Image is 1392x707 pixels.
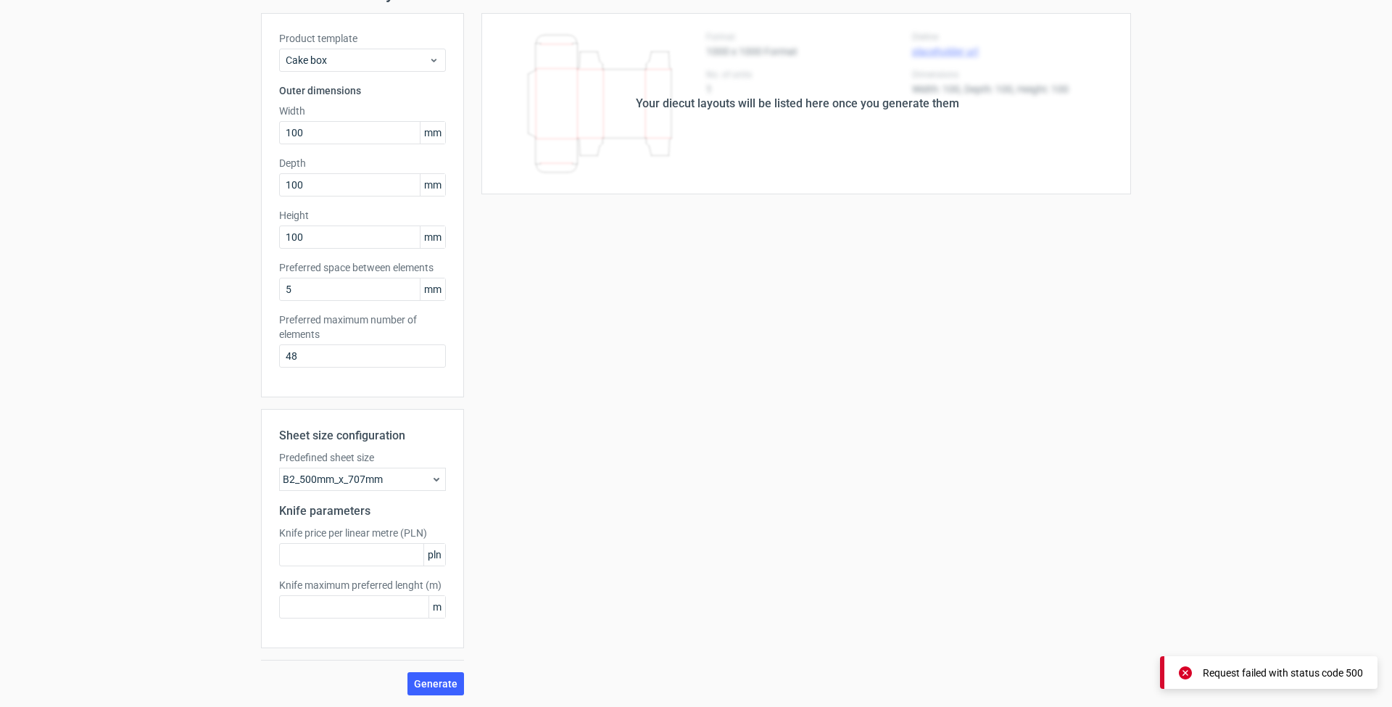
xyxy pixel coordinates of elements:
label: Predefined sheet size [279,450,446,465]
span: mm [420,278,445,300]
div: Request failed with status code 500 [1203,666,1363,680]
h3: Outer dimensions [279,83,446,98]
label: Depth [279,156,446,170]
button: Generate [407,672,464,695]
span: mm [420,174,445,196]
h2: Sheet size configuration [279,427,446,445]
div: B2_500mm_x_707mm [279,468,446,491]
span: mm [420,122,445,144]
label: Knife price per linear metre (PLN) [279,526,446,540]
span: mm [420,226,445,248]
label: Knife maximum preferred lenght (m) [279,578,446,592]
span: Cake box [286,53,428,67]
h2: Knife parameters [279,503,446,520]
label: Preferred maximum number of elements [279,313,446,342]
span: m [428,596,445,618]
span: Generate [414,679,457,689]
label: Preferred space between elements [279,260,446,275]
label: Product template [279,31,446,46]
div: Your diecut layouts will be listed here once you generate them [636,95,959,112]
span: pln [423,544,445,566]
label: Height [279,208,446,223]
label: Width [279,104,446,118]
